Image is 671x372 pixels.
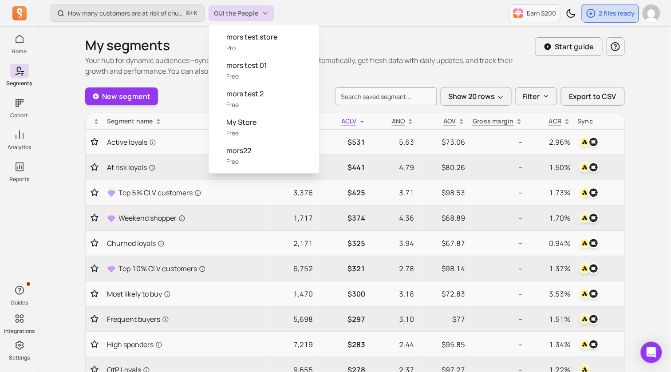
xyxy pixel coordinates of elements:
span: OUI the People [214,9,258,18]
div: Open Intercom Messenger [641,342,662,363]
span: My Store [226,117,312,127]
span: mors test 2 [226,88,312,99]
div: OUI the People [209,24,320,174]
span: Free [226,72,239,80]
span: Free [226,157,239,166]
span: Free [226,129,239,137]
span: mors test store [226,32,312,42]
span: Pro [226,44,236,52]
span: mors test 01 [226,60,312,71]
span: mors22 [226,145,312,156]
span: Free [226,100,239,109]
button: OUI the People [209,5,274,21]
